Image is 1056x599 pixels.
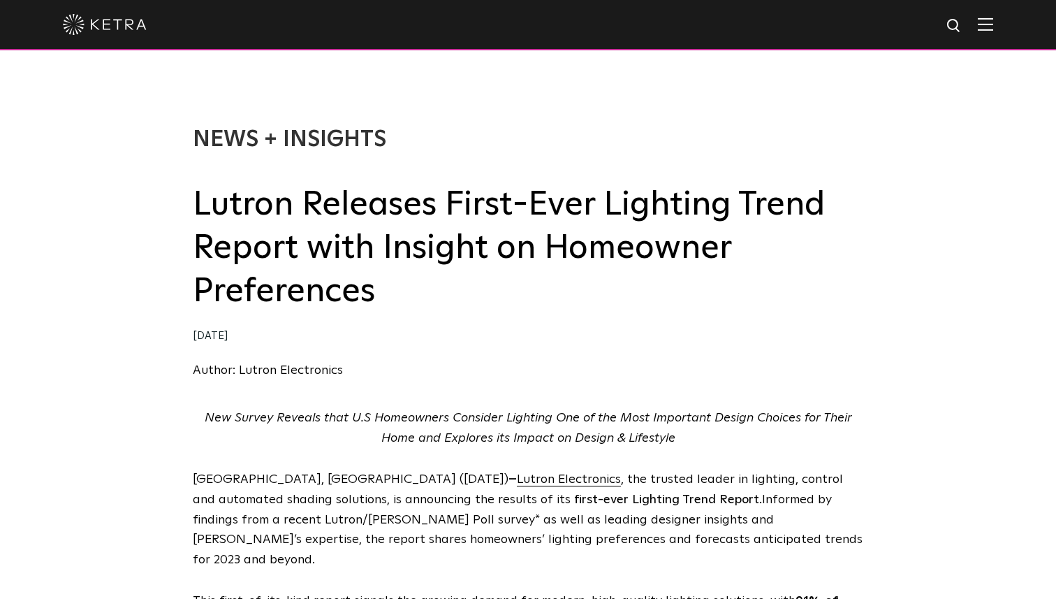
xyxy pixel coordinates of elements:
span: [GEOGRAPHIC_DATA], [GEOGRAPHIC_DATA] ([DATE]) Informed by findings from a recent Lutron/[PERSON_N... [193,473,863,566]
img: search icon [946,17,963,35]
a: News + Insights [193,129,386,151]
img: ketra-logo-2019-white [63,14,147,35]
a: Lutron Electronics [517,473,621,486]
h2: Lutron Releases First-Ever Lighting Trend Report with Insight on Homeowner Preferences [193,183,863,314]
strong: – [508,473,517,486]
span: first-ever Lighting Trend Report. [574,493,762,506]
span: , the trusted leader in lighting, control and automated shading solutions, is announcing the resu... [193,473,843,506]
div: [DATE] [193,326,863,347]
img: Hamburger%20Nav.svg [978,17,993,31]
em: New Survey Reveals that U.S Homeowners Consider Lighting One of the Most Important Design Choices... [205,412,852,445]
a: Author: Lutron Electronics [193,364,343,377]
